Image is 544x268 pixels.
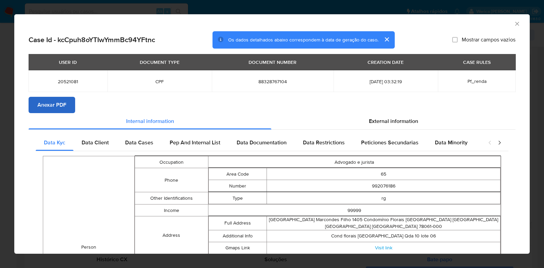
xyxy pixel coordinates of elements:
[14,14,530,254] div: closure-recommendation-modal
[136,56,184,68] div: DOCUMENT TYPE
[208,230,267,242] td: Additional Info
[82,139,109,146] span: Data Client
[135,204,208,216] td: Income
[267,216,500,230] td: [GEOGRAPHIC_DATA] Marcondes Filho 1405 Condomínio Florais [GEOGRAPHIC_DATA] [GEOGRAPHIC_DATA] [GE...
[44,139,65,146] span: Data Kyc
[267,192,500,204] td: rg
[37,97,66,112] span: Anexar PDF
[135,156,208,168] td: Occupation
[267,168,500,180] td: 65
[459,56,495,68] div: CASE RULES
[228,36,378,43] span: Os dados detalhados abaixo correspondem à data de geração do caso.
[208,156,501,168] td: Advogado e jurista
[29,35,155,44] h2: Case Id - kcCpuh8oYTIwYmmBc94YFtnc
[36,135,481,151] div: Detailed internal info
[208,242,267,254] td: Gmaps Link
[208,192,267,204] td: Type
[135,192,208,204] td: Other Identifications
[37,78,99,85] span: 20521081
[244,56,301,68] div: DOCUMENT NUMBER
[462,36,515,43] span: Mostrar campos vazios
[363,56,408,68] div: CREATION DATE
[170,139,220,146] span: Pep And Internal List
[468,78,487,85] span: Pf_renda
[435,139,468,146] span: Data Minority
[29,113,515,129] div: Detailed info
[220,78,325,85] span: 88328767104
[342,78,430,85] span: [DATE] 03:32:19
[208,180,267,192] td: Number
[208,204,501,216] td: 99999
[267,230,500,242] td: Cond florais [GEOGRAPHIC_DATA] Qda 10 lote 06
[125,139,153,146] span: Data Cases
[208,216,267,230] td: Full Address
[55,56,81,68] div: USER ID
[375,244,392,251] a: Visit link
[267,180,500,192] td: 992076186
[303,139,345,146] span: Data Restrictions
[208,168,267,180] td: Area Code
[378,31,395,48] button: cerrar
[135,216,208,254] td: Address
[452,37,458,42] input: Mostrar campos vazios
[116,78,204,85] span: CPF
[135,168,208,192] td: Phone
[514,20,520,26] button: Fechar a janela
[361,139,419,146] span: Peticiones Secundarias
[237,139,287,146] span: Data Documentation
[29,97,75,113] button: Anexar PDF
[369,117,418,125] span: External information
[126,117,174,125] span: Internal information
